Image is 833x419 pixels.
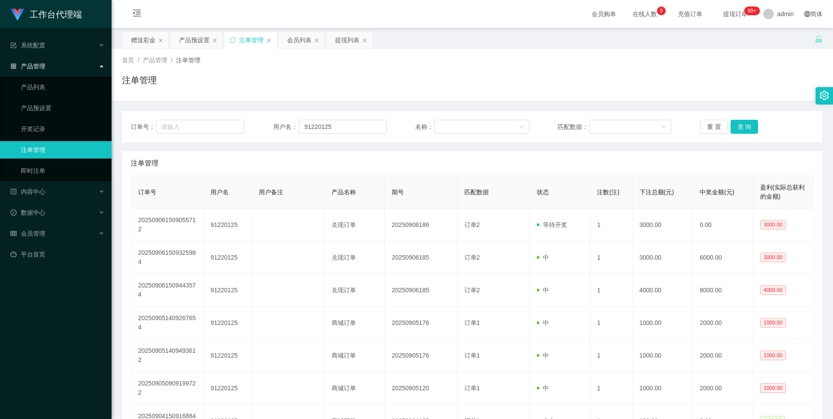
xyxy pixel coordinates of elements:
td: 91220125 [203,209,252,241]
span: 内容中心 [10,188,45,195]
span: 中 [537,385,549,392]
a: 产品列表 [21,78,105,96]
td: 20250905176 [385,307,457,339]
span: 数据中心 [10,209,45,216]
td: 202509051409493612 [131,339,203,372]
td: 4000.00 [633,274,693,307]
span: 订单1 [464,319,480,326]
button: 查 询 [731,120,759,134]
i: 图标: unlock [815,35,823,43]
i: 图标: global [804,11,810,17]
span: 3000.00 [760,253,786,262]
i: 图标: close [266,38,271,43]
span: 订单号 [138,189,156,196]
td: 202509061509325984 [131,241,203,274]
td: 商城订单 [325,339,385,372]
span: 订单2 [464,254,480,261]
td: 8000.00 [693,274,753,307]
span: 中奖金额(元) [700,189,734,196]
span: 中 [537,352,549,359]
img: logo.9652507e.png [10,9,24,21]
i: 图标: close [362,38,367,43]
span: 匹配数据 [464,189,489,196]
td: 1 [590,307,632,339]
span: / [171,57,173,64]
i: 图标: down [519,124,524,130]
sup: 9 [657,7,666,15]
span: 注单管理 [176,57,200,64]
span: 订单2 [464,221,480,228]
span: 产品管理 [10,63,45,70]
span: 中 [537,319,549,326]
i: 图标: check-circle-o [10,209,17,216]
span: 用户名 [210,189,229,196]
a: 工作台代理端 [10,10,82,17]
span: 4000.00 [760,285,786,295]
td: 1 [590,241,632,274]
div: 注单管理 [239,32,264,48]
span: 3000.00 [760,220,786,230]
td: 91220125 [203,307,252,339]
td: 1 [590,209,632,241]
td: 20250906185 [385,274,457,307]
td: 商城订单 [325,307,385,339]
div: 产品预设置 [179,32,210,48]
td: 20250905120 [385,372,457,405]
i: 图标: profile [10,189,17,195]
td: 兑现订单 [325,241,385,274]
td: 1 [590,372,632,405]
span: 系统配置 [10,42,45,49]
i: 图标: appstore-o [10,63,17,69]
td: 1000.00 [633,307,693,339]
span: 状态 [537,189,549,196]
td: 2000.00 [693,339,753,372]
a: 即时注单 [21,162,105,179]
h1: 注单管理 [122,74,157,87]
i: 图标: close [212,38,217,43]
td: 0.00 [693,209,753,241]
span: 订单1 [464,385,480,392]
span: 会员管理 [10,230,45,237]
td: 兑现订单 [325,209,385,241]
td: 2000.00 [693,307,753,339]
span: 期号 [392,189,404,196]
span: 1000.00 [760,318,786,328]
span: 中 [537,287,549,294]
span: 注数(注) [597,189,619,196]
span: 首页 [122,57,134,64]
span: 产品名称 [332,189,356,196]
span: 盈利(实际总获利的金额) [760,184,805,200]
i: 图标: close [158,38,163,43]
span: 下注总额(元) [640,189,674,196]
input: 请输入 [299,120,387,134]
td: 2000.00 [693,372,753,405]
td: 202509050909199722 [131,372,203,405]
td: 202509061509443574 [131,274,203,307]
a: 开奖记录 [21,120,105,138]
i: 图标: menu-fold [122,0,152,28]
td: 91220125 [203,274,252,307]
span: 订单2 [464,287,480,294]
td: 202509061509055712 [131,209,203,241]
i: 图标: down [661,124,666,130]
td: 1000.00 [633,372,693,405]
a: 产品预设置 [21,99,105,117]
td: 1000.00 [633,339,693,372]
span: 1000.00 [760,351,786,360]
span: 在线人数 [628,11,661,17]
p: 9 [660,7,663,15]
td: 202509051409267654 [131,307,203,339]
span: / [138,57,139,64]
td: 20250906185 [385,241,457,274]
span: 名称： [415,122,434,132]
div: 赠送彩金 [131,32,156,48]
td: 商城订单 [325,372,385,405]
h1: 工作台代理端 [30,0,82,28]
span: 订单1 [464,352,480,359]
td: 1 [590,274,632,307]
span: 用户备注 [259,189,283,196]
td: 20250905176 [385,339,457,372]
td: 20250906186 [385,209,457,241]
i: 图标: sync [230,37,236,43]
td: 3000.00 [633,241,693,274]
